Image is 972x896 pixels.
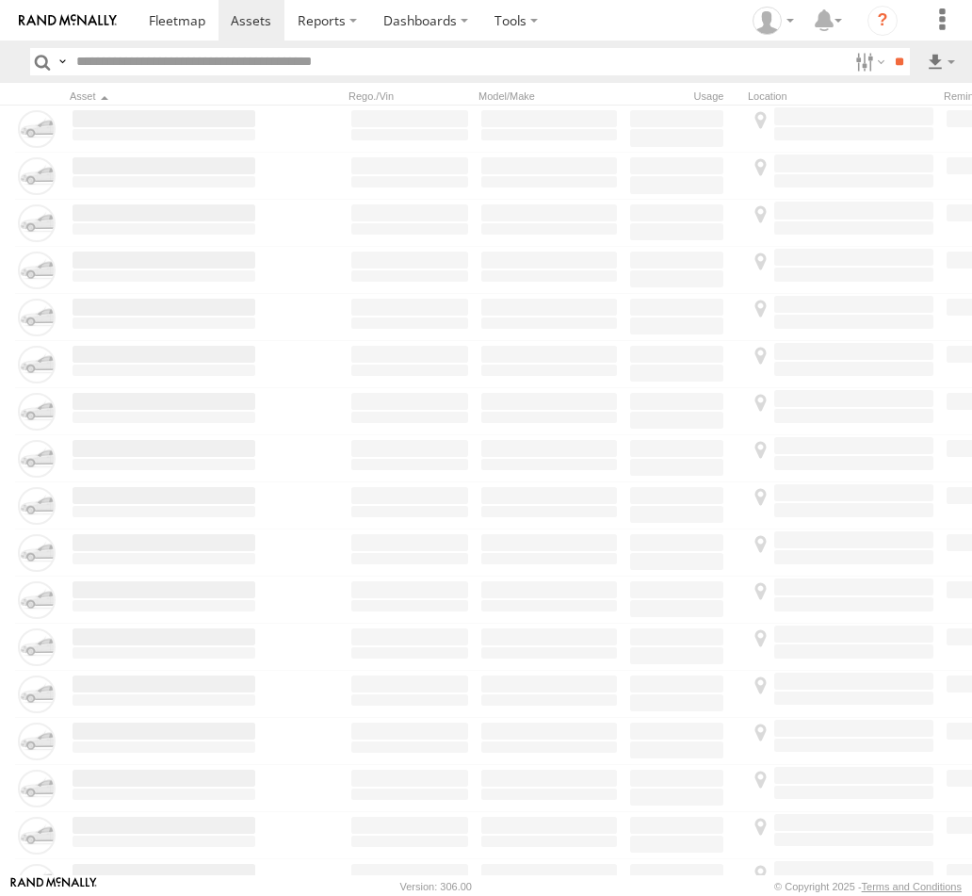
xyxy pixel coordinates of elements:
a: Visit our Website [10,877,97,896]
label: Search Query [55,48,70,75]
label: Search Filter Options [848,48,888,75]
div: Usage [627,90,740,103]
div: Click to Sort [70,90,258,103]
i: ? [867,6,898,36]
a: Terms and Conditions [862,881,962,892]
label: Export results as... [925,48,957,75]
div: Josue Jimenez [746,7,801,35]
div: Version: 306.00 [400,881,472,892]
div: © Copyright 2025 - [774,881,962,892]
div: Model/Make [478,90,620,103]
img: rand-logo.svg [19,14,117,27]
div: Rego./Vin [348,90,471,103]
div: Location [748,90,936,103]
